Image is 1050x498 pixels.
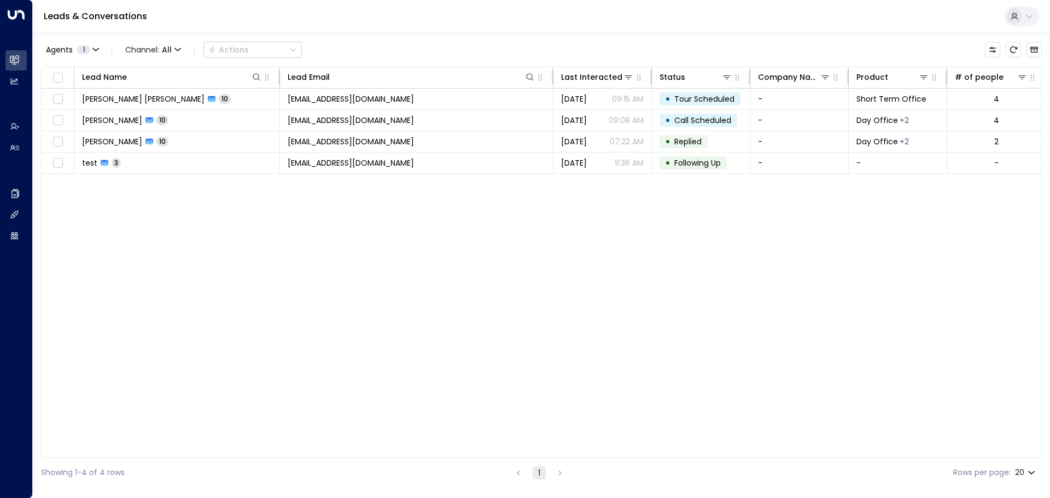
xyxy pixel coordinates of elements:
[665,154,670,172] div: •
[51,156,65,170] span: Toggle select row
[51,92,65,106] span: Toggle select row
[288,71,330,84] div: Lead Email
[665,111,670,130] div: •
[665,132,670,151] div: •
[674,136,702,147] span: Replied
[561,71,634,84] div: Last Interacted
[46,46,73,54] span: Agents
[156,115,168,125] span: 10
[51,71,65,85] span: Toggle select all
[288,136,414,147] span: aholger13@hotmail.com
[994,93,999,104] div: 4
[203,42,302,58] button: Actions
[674,157,721,168] span: Following Up
[561,93,587,104] span: Aug 29, 2025
[615,157,644,168] p: 11:36 AM
[856,136,898,147] span: Day Office
[750,153,849,173] td: -
[51,135,65,149] span: Toggle select row
[561,157,587,168] span: Aug 28, 2025
[856,71,929,84] div: Product
[41,467,125,478] div: Showing 1-4 of 4 rows
[288,93,414,104] span: turok_dvs@hotmail.com
[44,10,147,22] a: Leads & Conversations
[985,42,1000,57] button: Customize
[849,153,947,173] td: -
[121,42,185,57] span: Channel:
[660,71,685,84] div: Status
[994,115,999,126] div: 4
[219,94,231,103] span: 10
[77,45,90,54] span: 1
[660,71,732,84] div: Status
[900,136,909,147] div: Long Term Office,Short Term Office
[750,89,849,109] td: -
[612,93,644,104] p: 09:15 AM
[674,115,731,126] span: Call Scheduled
[82,71,262,84] div: Lead Name
[955,71,1028,84] div: # of people
[610,136,644,147] p: 07:22 AM
[1026,42,1042,57] button: Archived Leads
[112,158,121,167] span: 3
[665,90,670,108] div: •
[1015,465,1037,481] div: 20
[82,115,142,126] span: Daniel Vaca
[288,115,414,126] span: turok3000@gmail.com
[758,71,820,84] div: Company Name
[955,71,1004,84] div: # of people
[82,157,97,168] span: test
[533,466,546,479] button: page 1
[41,42,103,57] button: Agents1
[609,115,644,126] p: 09:08 AM
[121,42,185,57] button: Channel:All
[561,71,622,84] div: Last Interacted
[82,93,205,104] span: Daniel Vaca Seminario
[674,93,734,104] span: Tour Scheduled
[208,45,249,55] div: Actions
[994,136,999,147] div: 2
[750,131,849,152] td: -
[953,467,1011,478] label: Rows per page:
[856,93,926,104] span: Short Term Office
[288,157,414,168] span: UnitiTest@mailinator.com
[156,137,168,146] span: 10
[856,115,898,126] span: Day Office
[511,466,567,479] nav: pagination navigation
[1006,42,1021,57] span: Refresh
[82,136,142,147] span: Holger Aroca Morán
[856,71,888,84] div: Product
[994,157,999,168] div: -
[561,136,587,147] span: Aug 29, 2025
[758,71,831,84] div: Company Name
[750,110,849,131] td: -
[162,45,172,54] span: All
[561,115,587,126] span: Aug 29, 2025
[51,114,65,127] span: Toggle select row
[900,115,909,126] div: Long Term Office,Short Term Office
[288,71,535,84] div: Lead Email
[203,42,302,58] div: Button group with a nested menu
[82,71,127,84] div: Lead Name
